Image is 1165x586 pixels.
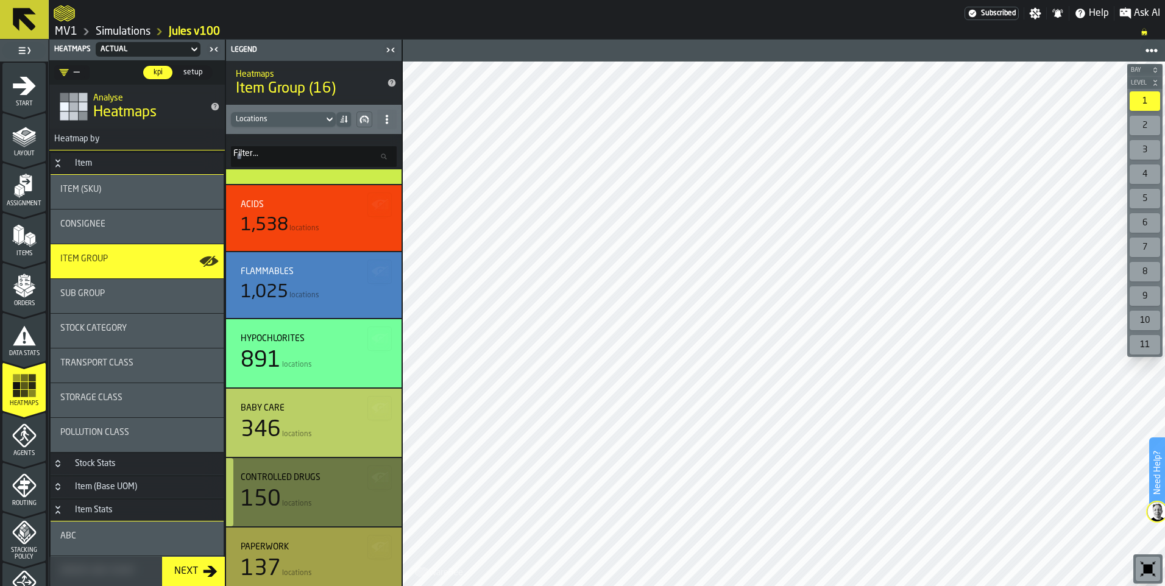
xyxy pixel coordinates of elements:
[60,185,101,194] span: Item (SKU)
[60,358,214,368] div: Title
[60,531,76,541] span: ABC
[60,323,127,333] span: Stock Category
[2,412,46,461] li: menu Agents
[51,153,224,175] h3: title-section-Item
[51,476,224,498] h3: title-section-Item (Base UOM)
[148,67,168,78] span: kpi
[68,482,144,492] div: Item (Base UOM)
[226,40,402,61] header: Legend
[1130,116,1160,135] div: 2
[93,42,203,57] div: DropdownMenuValue-40bd9d5f-a91c-4271-99dc-9d2e926b31ba
[2,113,46,161] li: menu Layout
[2,163,46,211] li: menu Assignment
[1128,80,1149,86] span: Level
[367,396,392,420] button: button-
[282,569,312,577] span: locations
[51,459,65,468] button: Button-Stock Stats-closed
[169,564,203,579] div: Next
[49,85,225,129] div: title-Heatmaps
[60,185,214,194] div: Title
[241,267,387,277] div: Title
[2,462,46,511] li: menu Routing
[1133,554,1163,584] div: button-toolbar-undefined
[68,459,123,468] div: Stock Stats
[1127,113,1163,138] div: button-toolbar-undefined
[1134,6,1160,21] span: Ask AI
[51,244,224,278] div: stat-Item Group
[2,200,46,207] span: Assignment
[51,505,65,515] button: Button-Item Stats-open
[1130,213,1160,233] div: 6
[1130,311,1160,330] div: 10
[51,521,224,556] div: stat-ABC
[173,65,213,80] label: button-switch-multi-setup
[356,111,372,127] button: button-
[367,465,392,490] button: button-
[1127,235,1163,259] div: button-toolbar-undefined
[241,348,281,373] div: 891
[68,158,99,168] div: Item
[55,25,77,38] a: link-to-/wh/i/3ccf57d1-1e0c-4a81-a3bb-c2011c5f0d50
[241,418,281,442] div: 346
[241,487,281,512] div: 150
[60,323,214,333] div: Title
[226,61,402,105] div: title-Item Group (16)
[51,500,224,521] h3: title-section-Item Stats
[51,279,224,313] div: stat-Sub Group
[282,361,312,369] span: locations
[226,185,402,251] div: stat-
[1128,67,1149,74] span: Bay
[241,334,387,344] div: Title
[59,65,80,80] div: DropdownMenuValue-
[60,219,214,229] div: Title
[241,473,387,482] div: Title
[241,334,305,344] div: HYPOCHLORITES
[241,281,288,303] div: 1,025
[2,42,46,59] label: button-toggle-Toggle Full Menu
[162,557,225,586] button: button-Next
[236,79,372,99] span: Item Group (16)
[241,267,294,277] div: FLAMMABLES
[233,149,258,158] span: label
[1127,77,1163,89] button: button-
[93,91,200,103] h2: Sub Title
[60,289,214,298] div: Title
[241,473,320,482] div: CONTROLLED DRUGS
[236,115,319,124] div: DropdownMenuValue-totalExistedLocations
[51,348,224,383] div: stat-Transport Class
[2,500,46,507] span: Routing
[96,25,150,38] a: link-to-/wh/i/3ccf57d1-1e0c-4a81-a3bb-c2011c5f0d50
[60,428,129,437] span: Pollution Class
[1150,439,1164,507] label: Need Help?
[2,250,46,257] span: Items
[199,244,219,278] label: button-toggle-Show on Map
[60,254,214,264] div: Title
[60,428,214,437] div: Title
[1130,189,1160,208] div: 5
[51,175,224,209] div: stat-Item (SKU)
[2,450,46,457] span: Agents
[60,393,214,403] div: Title
[2,150,46,157] span: Layout
[241,200,264,210] div: ACIDS
[174,66,212,79] div: thumb
[1069,6,1114,21] label: button-toggle-Help
[51,158,65,168] button: Button-Item-open
[1127,211,1163,235] div: button-toolbar-undefined
[1138,559,1158,579] svg: Reset zoom and position
[1127,186,1163,211] div: button-toolbar-undefined
[367,535,392,559] button: button-
[54,65,90,80] div: DropdownMenuValue-
[2,101,46,107] span: Start
[54,45,91,54] span: Heatmaps
[241,542,387,552] div: Title
[405,559,474,584] a: logo-header
[282,500,312,508] span: locations
[289,224,319,233] span: locations
[54,24,1160,39] nav: Breadcrumb
[241,542,289,552] div: PAPERWORK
